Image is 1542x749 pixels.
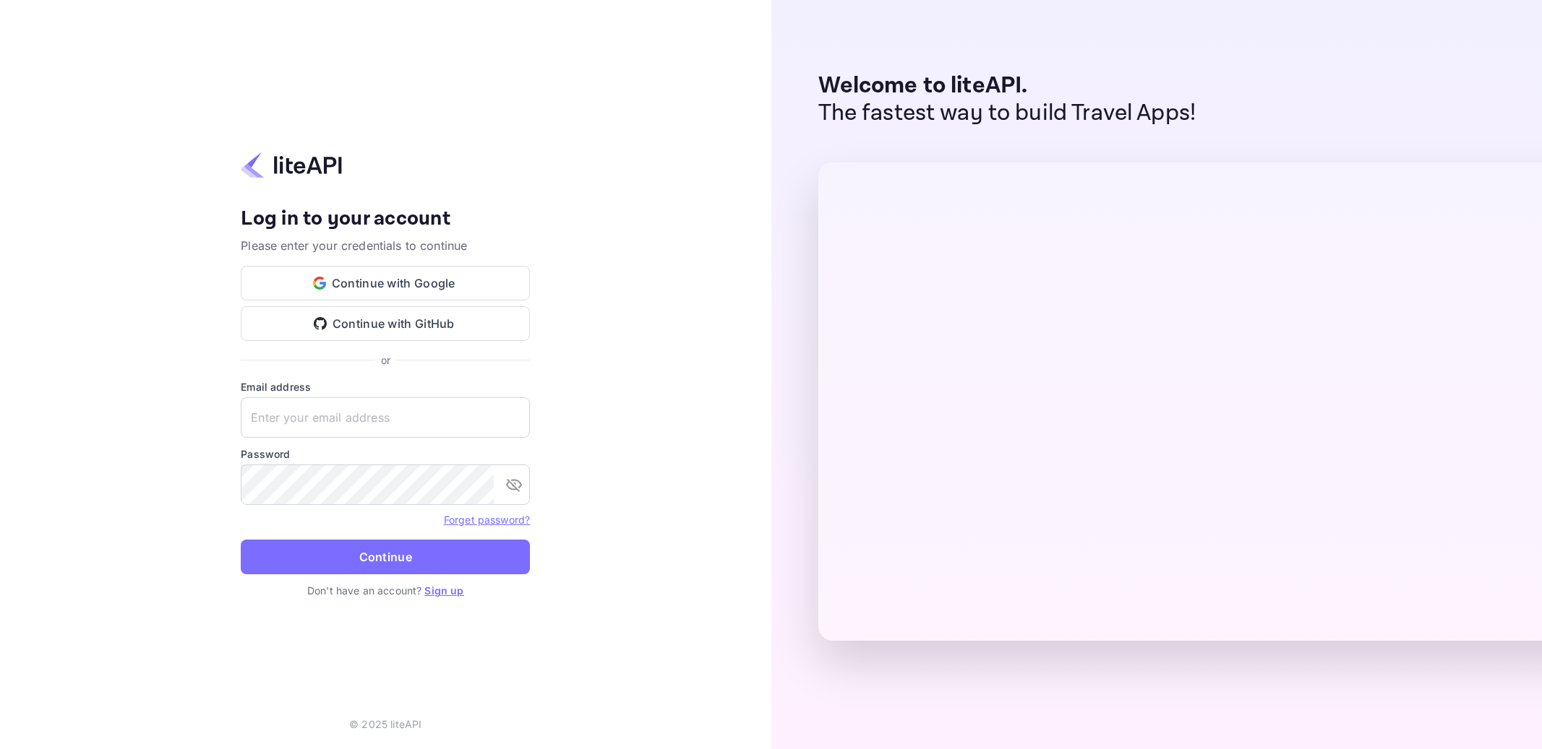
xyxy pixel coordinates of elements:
p: The fastest way to build Travel Apps! [818,100,1196,127]
button: toggle password visibility [500,470,528,499]
label: Email address [241,379,530,394]
a: Forget password? [444,514,530,526]
p: Please enter your credentials to continue [241,237,530,254]
input: Enter your email address [241,397,530,438]
button: Continue [241,540,530,574]
label: Password [241,446,530,462]
a: Forget password? [444,512,530,527]
h4: Log in to your account [241,207,530,232]
p: Welcome to liteAPI. [818,72,1196,100]
p: or [381,352,390,368]
p: © 2025 liteAPI [349,716,421,732]
a: Sign up [424,584,463,597]
p: Don't have an account? [241,583,530,598]
img: liteapi [241,151,342,179]
button: Continue with Google [241,266,530,300]
button: Continue with GitHub [241,306,530,341]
